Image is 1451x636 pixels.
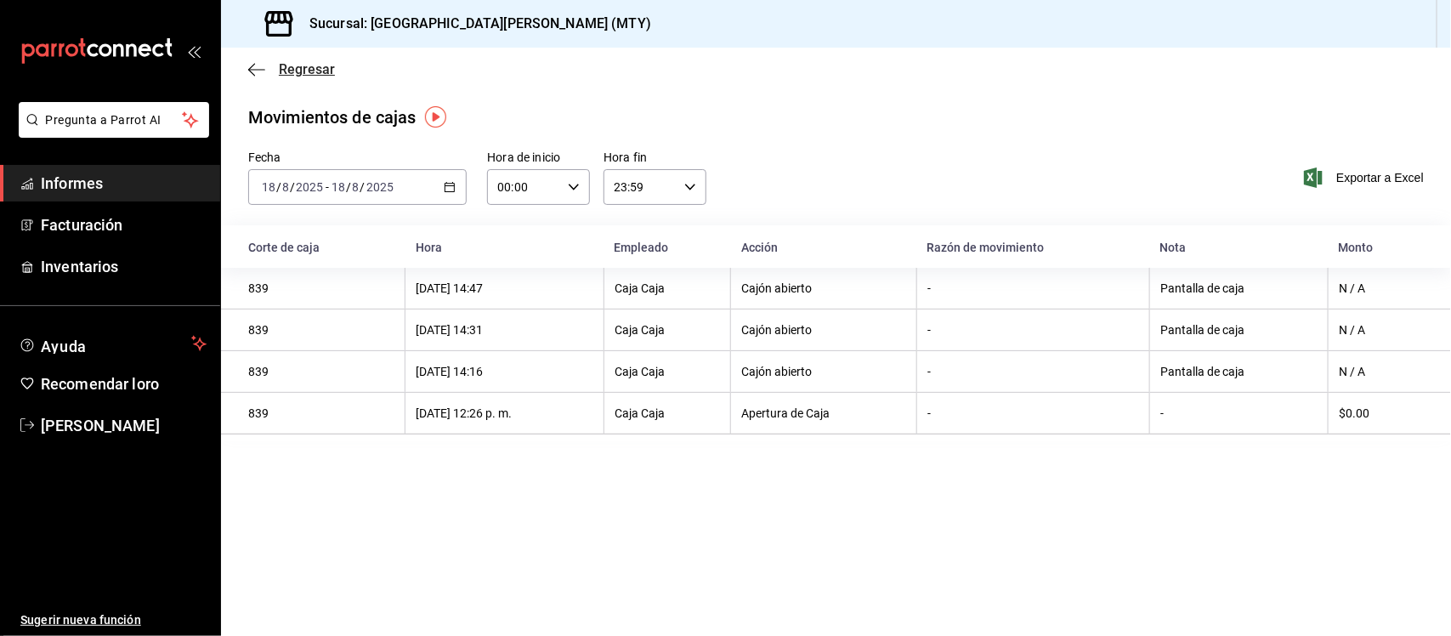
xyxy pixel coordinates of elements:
[20,613,141,627] font: Sugerir nueva función
[416,281,483,295] font: [DATE] 14:47
[741,406,830,420] font: Apertura de Caja
[416,365,483,378] font: [DATE] 14:16
[248,365,269,378] font: 839
[1160,281,1244,295] font: Pantalla de caja
[1160,365,1244,378] font: Pantalla de caja
[248,281,269,295] font: 839
[261,180,276,194] input: --
[615,365,665,378] font: Caja Caja
[326,180,329,194] font: -
[927,406,931,420] font: -
[1339,241,1374,254] font: Monto
[248,323,269,337] font: 839
[615,241,669,254] font: Empleado
[615,323,665,337] font: Caja Caja
[604,151,647,165] font: Hora fin
[41,174,103,192] font: Informes
[41,375,159,393] font: Recomendar loro
[290,180,295,194] font: /
[41,338,87,355] font: Ayuda
[741,365,812,378] font: Cajón abierto
[1336,171,1424,185] font: Exportar a Excel
[487,151,560,165] font: Hora de inicio
[741,323,812,337] font: Cajón abierto
[331,180,346,194] input: --
[248,241,320,254] font: Corte de caja
[281,180,290,194] input: --
[425,106,446,128] img: Marcador de información sobre herramientas
[366,180,394,194] input: ----
[309,15,651,31] font: Sucursal: [GEOGRAPHIC_DATA][PERSON_NAME] (MTY)
[46,113,162,127] font: Pregunta a Parrot AI
[927,365,931,378] font: -
[12,123,209,141] a: Pregunta a Parrot AI
[927,241,1044,254] font: Razón de movimiento
[615,406,665,420] font: Caja Caja
[1307,168,1424,188] button: Exportar a Excel
[279,61,335,77] font: Regresar
[295,180,324,194] input: ----
[360,180,366,194] font: /
[1339,406,1369,420] font: $0.00
[741,241,778,254] font: Acción
[352,180,360,194] input: --
[248,61,335,77] button: Regresar
[248,107,417,128] font: Movimientos de cajas
[248,406,269,420] font: 839
[346,180,351,194] font: /
[1339,365,1365,378] font: N / A
[19,102,209,138] button: Pregunta a Parrot AI
[248,151,281,165] font: Fecha
[416,406,512,420] font: [DATE] 12:26 p. m.
[1339,281,1365,295] font: N / A
[276,180,281,194] font: /
[1160,406,1164,420] font: -
[1160,241,1187,254] font: Nota
[41,417,160,434] font: [PERSON_NAME]
[41,216,122,234] font: Facturación
[416,323,483,337] font: [DATE] 14:31
[927,281,931,295] font: -
[187,44,201,58] button: abrir_cajón_menú
[615,281,665,295] font: Caja Caja
[1339,323,1365,337] font: N / A
[741,281,812,295] font: Cajón abierto
[1160,323,1244,337] font: Pantalla de caja
[41,258,118,275] font: Inventarios
[927,323,931,337] font: -
[416,241,442,254] font: Hora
